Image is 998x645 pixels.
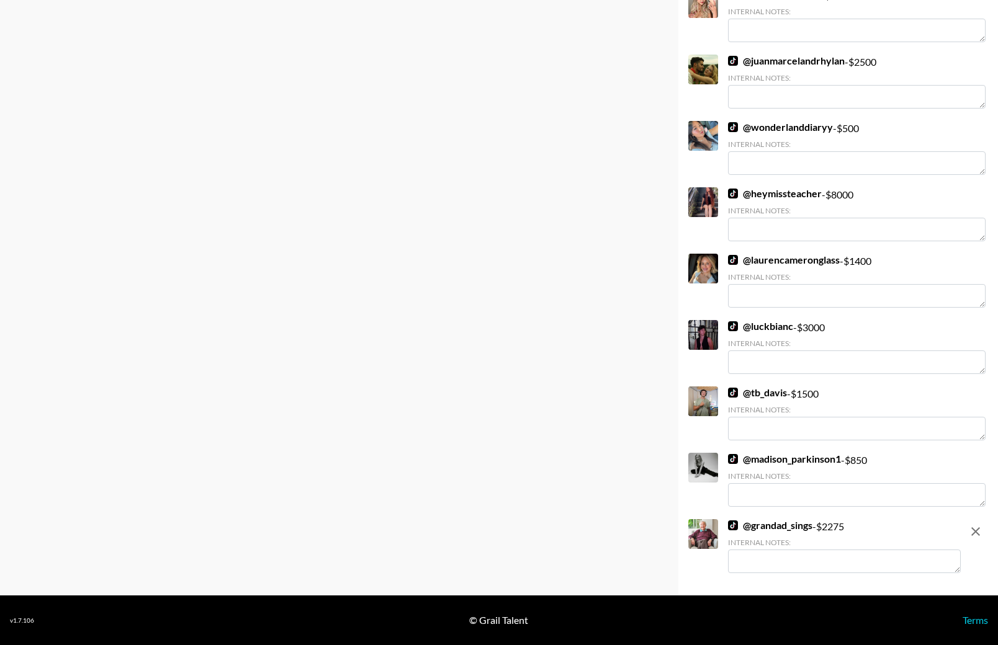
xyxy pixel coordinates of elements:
[728,187,822,200] a: @heymissteacher
[10,616,34,625] div: v 1.7.106
[728,386,986,440] div: - $ 1500
[728,453,986,507] div: - $ 850
[728,189,738,198] img: TikTok
[728,405,986,414] div: Internal Notes:
[728,7,986,16] div: Internal Notes:
[728,140,986,149] div: Internal Notes:
[728,339,986,348] div: Internal Notes:
[728,519,961,573] div: - $ 2275
[728,386,787,399] a: @tb_davis
[728,122,738,132] img: TikTok
[728,320,986,374] div: - $ 3000
[728,471,986,481] div: Internal Notes:
[728,538,961,547] div: Internal Notes:
[728,453,841,465] a: @madison_parkinson1
[728,73,986,82] div: Internal Notes:
[728,254,986,308] div: - $ 1400
[728,255,738,265] img: TikTok
[728,206,986,215] div: Internal Notes:
[728,388,738,398] img: TikTok
[728,519,812,532] a: @grandad_sings
[728,254,840,266] a: @laurencameronglass
[728,121,833,133] a: @wonderlanddiaryy
[963,614,988,626] a: Terms
[728,272,986,282] div: Internal Notes:
[728,55,986,109] div: - $ 2500
[728,520,738,530] img: TikTok
[963,519,988,544] button: remove
[728,187,986,241] div: - $ 8000
[728,121,986,175] div: - $ 500
[728,55,845,67] a: @juanmarcelandrhylan
[728,454,738,464] img: TikTok
[728,56,738,66] img: TikTok
[469,614,528,626] div: © Grail Talent
[728,321,738,331] img: TikTok
[728,320,793,332] a: @luckbianc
